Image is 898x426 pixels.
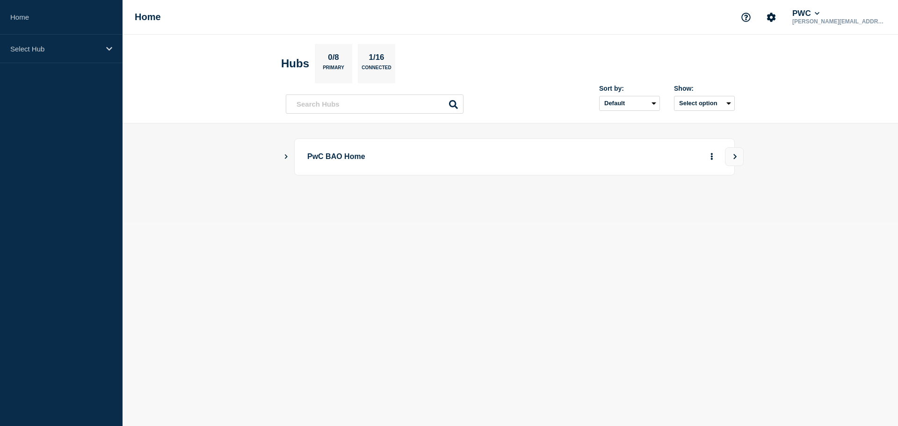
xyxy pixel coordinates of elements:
p: [PERSON_NAME][EMAIL_ADDRESS][PERSON_NAME][DOMAIN_NAME] [790,18,888,25]
button: Support [736,7,756,27]
p: 1/16 [365,53,388,65]
p: Select Hub [10,45,100,53]
button: Select option [674,96,735,111]
h2: Hubs [281,57,309,70]
input: Search Hubs [286,94,463,114]
p: 0/8 [325,53,343,65]
div: Sort by: [599,85,660,92]
p: Primary [323,65,344,75]
button: More actions [706,148,718,166]
select: Sort by [599,96,660,111]
button: Show Connected Hubs [284,153,289,160]
button: Account settings [761,7,781,27]
p: Connected [362,65,391,75]
h1: Home [135,12,161,22]
button: View [725,147,744,166]
button: PWC [790,9,821,18]
p: PwC BAO Home [307,148,566,166]
div: Show: [674,85,735,92]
